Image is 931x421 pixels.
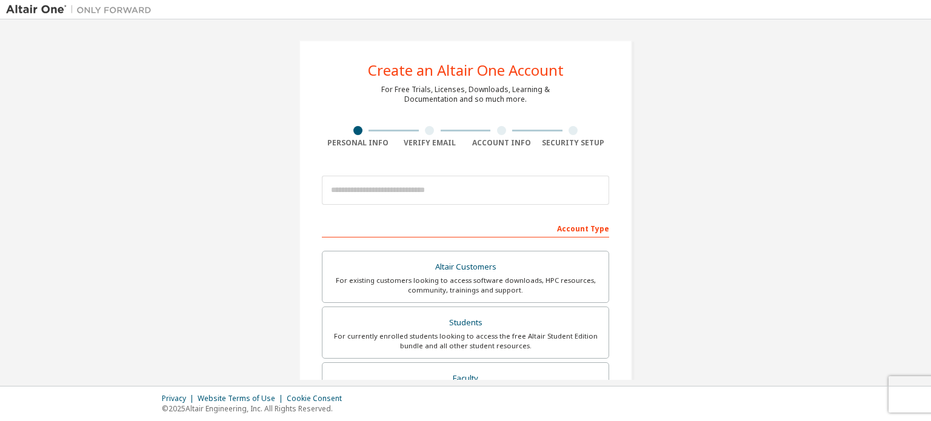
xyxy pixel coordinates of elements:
div: Personal Info [322,138,394,148]
div: Create an Altair One Account [368,63,564,78]
div: Account Info [465,138,538,148]
div: Cookie Consent [287,394,349,403]
div: Account Type [322,218,609,237]
div: Faculty [330,370,601,387]
div: For Free Trials, Licenses, Downloads, Learning & Documentation and so much more. [381,85,550,104]
div: Security Setup [538,138,610,148]
div: Privacy [162,394,198,403]
img: Altair One [6,4,158,16]
p: © 2025 Altair Engineering, Inc. All Rights Reserved. [162,403,349,414]
div: Altair Customers [330,259,601,276]
div: For currently enrolled students looking to access the free Altair Student Edition bundle and all ... [330,331,601,351]
div: Website Terms of Use [198,394,287,403]
div: Students [330,314,601,331]
div: Verify Email [394,138,466,148]
div: For existing customers looking to access software downloads, HPC resources, community, trainings ... [330,276,601,295]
